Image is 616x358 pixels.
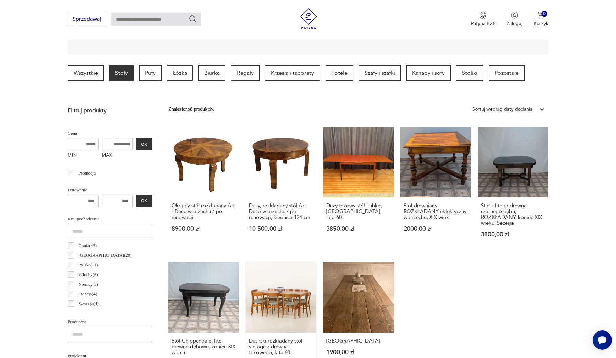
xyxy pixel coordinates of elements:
[511,12,518,19] img: Ikonka użytkownika
[478,127,548,251] a: Stół z litego drewna czarnego dębu, ROZKŁADANY, koniec XIX wieku, SecesjaStół z litego drewna cza...
[68,215,152,223] p: Kraj pochodzenia
[326,65,353,81] a: Fotele
[68,107,152,114] p: Filtruj produkty
[167,65,193,81] a: Łóżka
[359,65,401,81] a: Szafy i szafki
[78,261,98,269] p: Polska ( 11 )
[246,127,316,251] a: Duży, rozkładany stół Art-Deco w orzechu / po renowacji, średnica 124 cmDuży, rozkładany stół Art...
[400,127,471,251] a: Stół drewniany ROZKŁADANY eklektyczny w orzechu, XIX wiekStół drewniany ROZKŁADANY eklektyczny w ...
[136,138,152,150] button: OK
[249,338,313,356] h3: Dusński rozkładany stół vintage z drewna tekowego, lata 60.
[471,12,496,27] a: Ikona medaluPatyna B2B
[172,203,236,220] h3: Okrągły stół rozkładany Art - Deco w orzechu / po renowacji
[406,65,451,81] a: Kanapy i sofy
[139,65,162,81] a: Pufy
[541,11,547,17] div: 0
[298,8,319,29] img: Patyna - sklep z meblami i dekoracjami vintage
[533,12,548,27] button: 0Koszyk
[323,127,394,251] a: Duży tekowy stół Lübke, Niemcy, lata 60.Duży tekowy stół Lübke, [GEOGRAPHIC_DATA], lata 60.3850,0...
[489,65,525,81] a: Pozostałe
[78,271,98,278] p: Włochy ( 6 )
[507,20,522,27] p: Zaloguj
[198,65,225,81] a: Biurka
[249,203,313,220] h3: Duży, rozkładany stół Art-Deco w orzechu / po renowacji, średnica 124 cm
[537,12,544,19] img: Ikona koszyka
[68,318,152,326] p: Producent
[78,281,98,288] p: Niemcy ( 5 )
[456,65,483,81] a: Stoliki
[68,13,106,25] button: Sprzedawaj
[136,195,152,207] button: OK
[404,203,468,220] h3: Stół drewniany ROZKŁADANY eklektyczny w orzechu, XIX wiek
[593,330,612,350] iframe: Smartsupp widget button
[471,12,496,27] button: Patyna B2B
[102,150,133,161] label: MAX
[78,169,96,177] p: Promocja
[326,203,390,220] h3: Duży tekowy stół Lübke, [GEOGRAPHIC_DATA], lata 60.
[481,203,545,226] h3: Stół z litego drewna czarnego dębu, ROZKŁADANY, koniec XIX wieku, Secesja
[172,338,236,356] h3: Stół Chippendale, lite drewno dębowe, koniec XIX wieku
[265,65,320,81] a: Krzesła i taborety
[168,106,214,113] div: Znaleziono 8 produktów
[189,15,197,23] button: Szukaj
[231,65,260,81] a: Regały
[507,12,522,27] button: Zaloguj
[68,186,152,194] p: Datowanie
[68,65,104,81] a: Wszystkie
[471,20,496,27] p: Patyna B2B
[326,338,390,344] h3: [GEOGRAPHIC_DATA]
[326,226,390,232] p: 3850,00 zł
[249,226,313,232] p: 10 500,00 zł
[472,106,532,113] div: Sortuj według daty dodania
[326,349,390,355] p: 1900,00 zł
[481,232,545,238] p: 3800,00 zł
[404,226,468,232] p: 2000,00 zł
[109,65,134,81] a: Stoły
[480,12,487,19] img: Ikona medalu
[78,300,99,307] p: Szwecja ( 4 )
[78,290,97,298] p: Francja ( 4 )
[78,309,97,317] p: Czechy ( 3 )
[68,129,152,137] p: Cena
[68,150,99,161] label: MIN
[68,17,106,22] a: Sprzedawaj
[168,127,239,251] a: Okrągły stół rozkładany Art - Deco w orzechu / po renowacjiOkrągły stół rozkładany Art - Deco w o...
[533,20,548,27] p: Koszyk
[78,252,131,259] p: [GEOGRAPHIC_DATA] ( 28 )
[78,242,97,250] p: Dania ( 43 )
[172,226,236,232] p: 8900,00 zł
